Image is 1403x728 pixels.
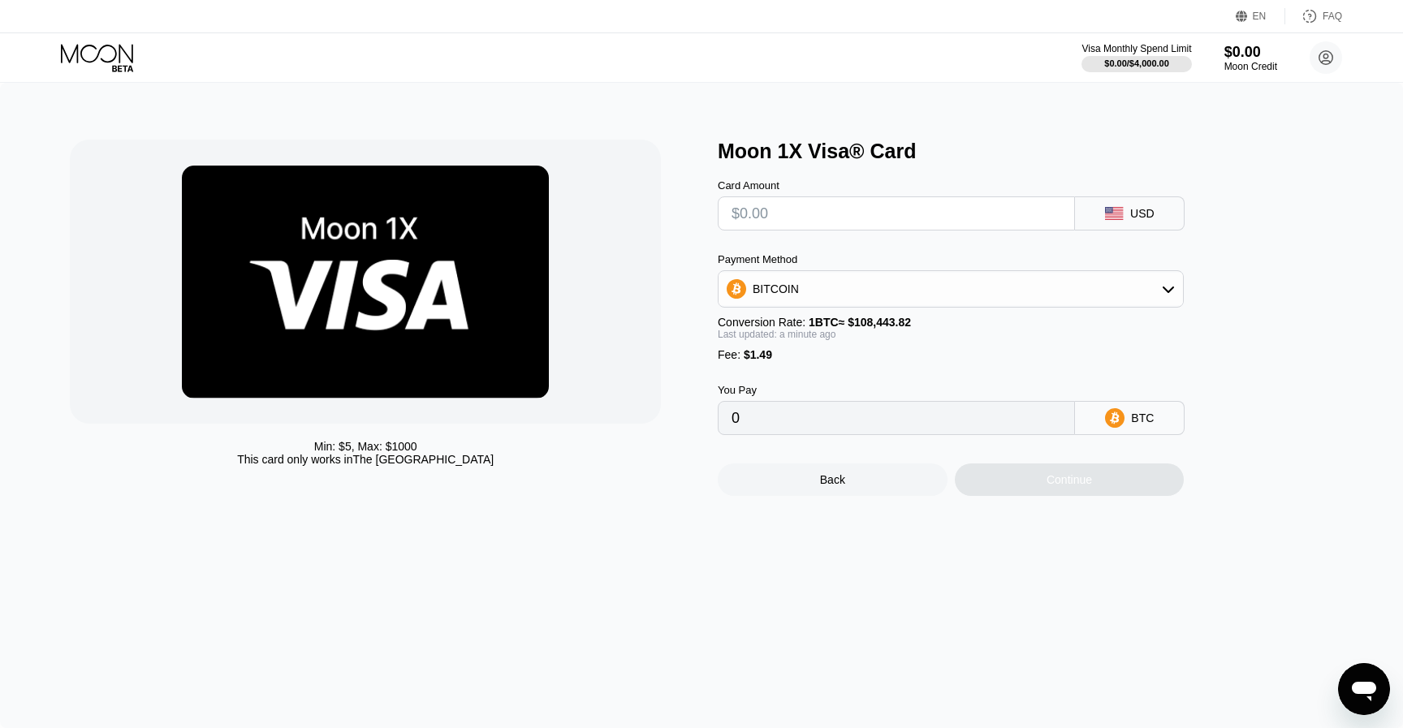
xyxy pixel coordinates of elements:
[732,197,1061,230] input: $0.00
[1131,411,1154,424] div: BTC
[1081,43,1191,72] div: Visa Monthly Spend Limit$0.00/$4,000.00
[1338,663,1390,715] iframe: Button to launch messaging window
[1224,44,1277,72] div: $0.00Moon Credit
[1104,58,1169,68] div: $0.00 / $4,000.00
[1081,43,1191,54] div: Visa Monthly Spend Limit
[314,440,417,453] div: Min: $ 5 , Max: $ 1000
[753,282,799,295] div: BITCOIN
[820,473,845,486] div: Back
[718,179,1075,192] div: Card Amount
[1130,207,1155,220] div: USD
[718,384,1075,396] div: You Pay
[718,140,1349,163] div: Moon 1X Visa® Card
[744,348,772,361] span: $1.49
[719,273,1183,305] div: BITCOIN
[718,348,1184,361] div: Fee :
[718,253,1184,265] div: Payment Method
[1285,8,1342,24] div: FAQ
[1224,44,1277,61] div: $0.00
[1236,8,1285,24] div: EN
[718,463,948,496] div: Back
[1253,11,1267,22] div: EN
[1323,11,1342,22] div: FAQ
[1224,61,1277,72] div: Moon Credit
[809,316,911,329] span: 1 BTC ≈ $108,443.82
[718,329,1184,340] div: Last updated: a minute ago
[237,453,494,466] div: This card only works in The [GEOGRAPHIC_DATA]
[718,316,1184,329] div: Conversion Rate:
